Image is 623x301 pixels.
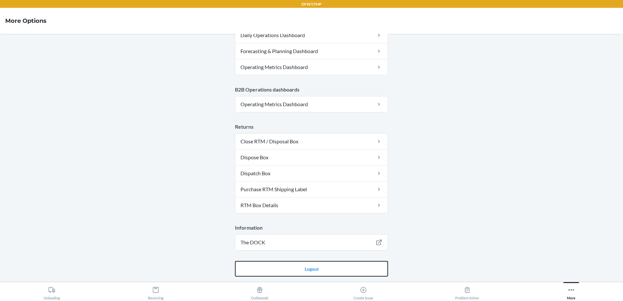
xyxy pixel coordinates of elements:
p: B2B Operations dashboards [235,86,388,93]
p: DFW1TMP [301,1,322,7]
div: More [567,284,575,300]
a: Forecasting & Planning Dashboard [235,43,388,59]
div: Problem Solver [455,284,479,300]
a: Purchase RTM Shipping Label [235,181,388,197]
a: Close RTM / Disposal Box [235,134,388,149]
a: Dispatch Box [235,165,388,181]
div: Receiving [148,284,164,300]
div: Outbounds [251,284,268,300]
button: Problem Solver [415,282,519,300]
button: Create Issue [311,282,415,300]
div: Unloading [44,284,60,300]
p: Returns [235,123,388,131]
a: Dispose Box [235,150,388,165]
div: Create Issue [354,284,373,300]
h4: More Options [5,17,47,25]
a: RTM Box Details [235,197,388,213]
button: Outbounds [208,282,311,300]
button: Logout [235,261,388,277]
a: Operating Metrics Dashboard [235,59,388,75]
button: Receiving [104,282,208,300]
a: Daily Operations Dashboard [235,27,388,43]
button: More [519,282,623,300]
p: Information [235,224,388,232]
a: The DOCK [235,235,388,250]
a: Operating Metrics Dashboard [235,96,388,112]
